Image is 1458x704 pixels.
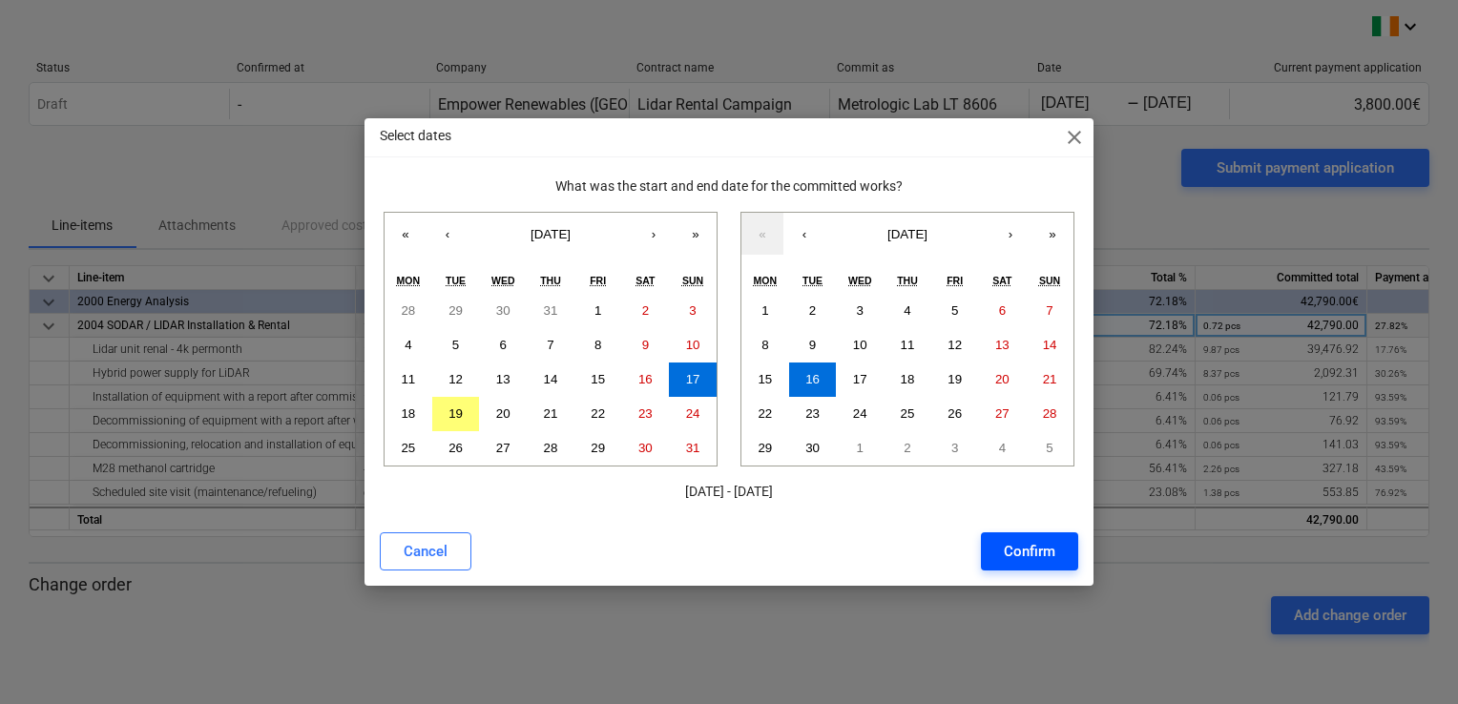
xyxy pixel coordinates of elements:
abbr: 22 September 2025 [758,406,772,421]
abbr: 25 August 2025 [401,441,415,455]
abbr: 20 September 2025 [995,372,1010,386]
button: 28 September 2025 [1026,397,1073,431]
button: 28 July 2025 [385,294,432,328]
abbr: 29 August 2025 [591,441,605,455]
button: 2 October 2025 [884,431,931,466]
abbr: 16 August 2025 [638,372,653,386]
p: Select dates [380,126,451,146]
abbr: 8 August 2025 [594,338,601,352]
button: 29 August 2025 [574,431,622,466]
abbr: 11 August 2025 [401,372,415,386]
button: [DATE] [825,213,989,255]
abbr: 26 August 2025 [448,441,463,455]
abbr: Wednesday [491,275,515,286]
button: 5 August 2025 [432,328,480,362]
abbr: 16 September 2025 [805,372,820,386]
button: 15 September 2025 [741,362,789,397]
abbr: 6 August 2025 [500,338,507,352]
abbr: 5 September 2025 [951,303,958,318]
abbr: Tuesday [446,275,466,286]
button: 27 September 2025 [979,397,1027,431]
abbr: 1 August 2025 [594,303,601,318]
abbr: 11 September 2025 [901,338,915,352]
button: 30 July 2025 [479,294,527,328]
abbr: 30 August 2025 [638,441,653,455]
button: 23 August 2025 [622,397,670,431]
button: 23 September 2025 [789,397,837,431]
button: « [741,213,783,255]
abbr: 6 September 2025 [999,303,1006,318]
abbr: 20 August 2025 [496,406,510,421]
button: › [633,213,675,255]
button: 1 October 2025 [836,431,884,466]
abbr: 2 October 2025 [904,441,910,455]
span: close [1063,126,1086,149]
abbr: 19 September 2025 [948,372,962,386]
button: 31 August 2025 [669,431,717,466]
button: 10 September 2025 [836,328,884,362]
button: 17 September 2025 [836,362,884,397]
abbr: 9 September 2025 [809,338,816,352]
abbr: 18 September 2025 [901,372,915,386]
p: What was the start and end date for the committed works? [380,176,1078,197]
abbr: 12 September 2025 [948,338,962,352]
abbr: 10 September 2025 [853,338,867,352]
button: 3 October 2025 [931,431,979,466]
abbr: 14 September 2025 [1043,338,1057,352]
button: 26 August 2025 [432,431,480,466]
abbr: 21 September 2025 [1043,372,1057,386]
button: 15 August 2025 [574,362,622,397]
button: 3 September 2025 [836,294,884,328]
abbr: 17 September 2025 [853,372,867,386]
button: 7 September 2025 [1026,294,1073,328]
abbr: 2 September 2025 [809,303,816,318]
abbr: Friday [947,275,963,286]
div: Confirm [1004,539,1055,564]
button: 12 August 2025 [432,362,480,397]
abbr: Wednesday [848,275,872,286]
button: 20 September 2025 [979,362,1027,397]
abbr: 3 September 2025 [857,303,864,318]
button: 18 August 2025 [385,397,432,431]
abbr: 31 August 2025 [686,441,700,455]
button: » [675,213,717,255]
button: 20 August 2025 [479,397,527,431]
button: 6 September 2025 [979,294,1027,328]
button: 25 August 2025 [385,431,432,466]
abbr: 28 August 2025 [544,441,558,455]
abbr: 3 October 2025 [951,441,958,455]
button: 21 August 2025 [527,397,574,431]
button: 21 September 2025 [1026,362,1073,397]
button: 5 October 2025 [1026,431,1073,466]
abbr: Tuesday [802,275,823,286]
button: 7 August 2025 [527,328,574,362]
button: 22 September 2025 [741,397,789,431]
button: 11 September 2025 [884,328,931,362]
button: 10 August 2025 [669,328,717,362]
button: ‹ [427,213,469,255]
button: 5 September 2025 [931,294,979,328]
abbr: 7 August 2025 [547,338,553,352]
button: 16 August 2025 [622,362,670,397]
abbr: 26 September 2025 [948,406,962,421]
button: 17 August 2025 [669,362,717,397]
abbr: Thursday [897,275,918,286]
button: 13 August 2025 [479,362,527,397]
abbr: 3 August 2025 [689,303,696,318]
abbr: 29 September 2025 [758,441,772,455]
button: 24 September 2025 [836,397,884,431]
button: 25 September 2025 [884,397,931,431]
button: 26 September 2025 [931,397,979,431]
abbr: 27 September 2025 [995,406,1010,421]
button: 4 October 2025 [979,431,1027,466]
abbr: 23 September 2025 [805,406,820,421]
button: 6 August 2025 [479,328,527,362]
button: 19 September 2025 [931,362,979,397]
abbr: 28 September 2025 [1043,406,1057,421]
abbr: 14 August 2025 [544,372,558,386]
abbr: Sunday [1039,275,1060,286]
abbr: 1 October 2025 [857,441,864,455]
button: 28 August 2025 [527,431,574,466]
abbr: Saturday [992,275,1011,286]
button: 3 August 2025 [669,294,717,328]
